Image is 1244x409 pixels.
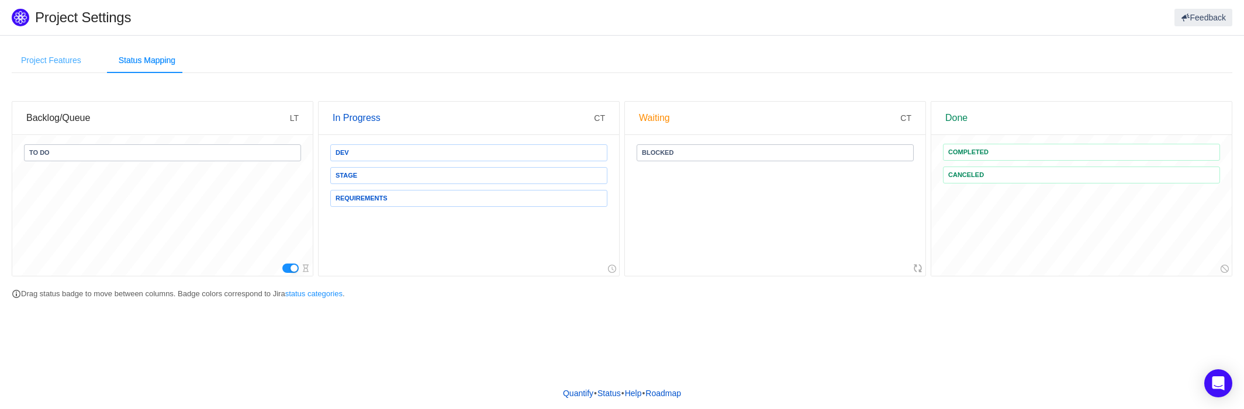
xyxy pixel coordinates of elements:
img: Quantify [12,9,29,26]
span: CT [900,113,911,123]
div: Project Features [12,47,91,74]
span: To Do [29,150,50,156]
span: CT [594,113,605,123]
a: Roadmap [645,384,682,402]
div: Status Mapping [109,47,185,74]
span: • [642,389,645,398]
a: Quantify [562,384,594,402]
span: Canceled [948,172,984,178]
p: Drag status badge to move between columns. Badge colors correspond to Jira . [12,288,1232,300]
span: LT [290,113,299,123]
span: Requirements [336,195,388,202]
div: Open Intercom Messenger [1204,369,1232,397]
div: Done [945,102,1218,134]
span: DEV [336,150,349,156]
span: • [594,389,597,398]
span: Stage [336,172,357,179]
div: Backlog/Queue [26,102,290,134]
i: icon: hourglass [302,264,310,272]
i: icon: stop [1221,265,1229,273]
button: Feedback [1174,9,1232,26]
span: Completed [948,149,989,155]
div: Waiting [639,102,900,134]
h1: Project Settings [35,9,743,26]
a: status categories [285,289,343,298]
a: Help [624,384,642,402]
span: Blocked [642,150,673,156]
a: Status [597,384,621,402]
i: icon: clock-circle [608,265,616,273]
span: • [621,389,624,398]
div: In Progress [333,102,594,134]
